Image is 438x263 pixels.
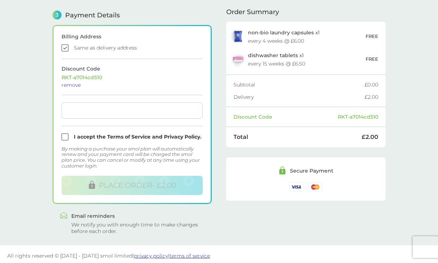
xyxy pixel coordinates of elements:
a: privacy policy [134,253,168,259]
p: FREE [366,33,378,40]
span: Order Summary [226,9,279,15]
div: remove [62,82,203,88]
p: FREE [366,55,378,63]
button: PLACE ORDER- £2.00 [62,176,203,195]
div: By making a purchase your smol plan will automatically renew and your payment card will be charge... [62,146,203,169]
img: /assets/icons/cards/mastercard.svg [308,182,323,191]
div: We notify you with enough time to make changes before each order. [71,221,205,234]
div: Secure Payment [290,168,333,173]
span: RKT-a7014cd510 [62,74,102,81]
div: Discount Code [233,114,338,119]
div: Billing Address [62,34,203,39]
div: every 4 weeks @ £6.00 [248,38,304,43]
div: RKT-a7014cd510 [338,114,378,119]
span: PLACE ORDER - £2.00 [99,181,176,190]
img: /assets/icons/cards/visa.svg [289,182,304,191]
span: Payment Details [65,12,120,18]
div: Subtotal [233,82,365,87]
div: Total [233,134,362,140]
p: x 1 [248,52,304,58]
span: 3 [52,10,62,20]
div: Email reminders [71,213,205,219]
div: £2.00 [365,94,378,99]
p: x 1 [248,30,320,35]
a: terms of service [169,253,210,259]
div: Delivery [233,94,365,99]
span: dishwasher tablets [248,52,298,59]
iframe: Secure card payment input frame [64,107,200,114]
div: £2.00 [362,134,378,140]
div: every 15 weeks @ £6.50 [248,61,305,66]
span: non-bio laundry capsules [248,29,314,36]
div: £0.00 [365,82,378,87]
span: Discount Code [62,65,100,72]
